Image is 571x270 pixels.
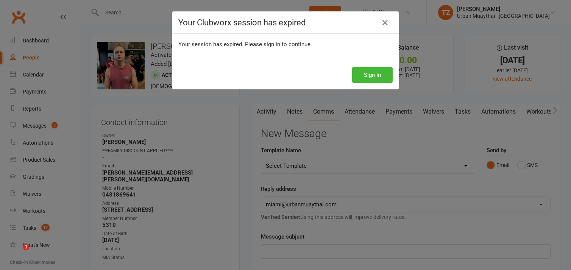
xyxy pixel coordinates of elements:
[352,67,393,83] button: Sign In
[178,41,312,48] span: Your session has expired. Please sign in to continue.
[178,18,393,27] h4: Your Clubworx session has expired
[379,17,391,29] a: Close
[23,244,29,250] span: 1
[8,244,26,262] iframe: Intercom live chat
